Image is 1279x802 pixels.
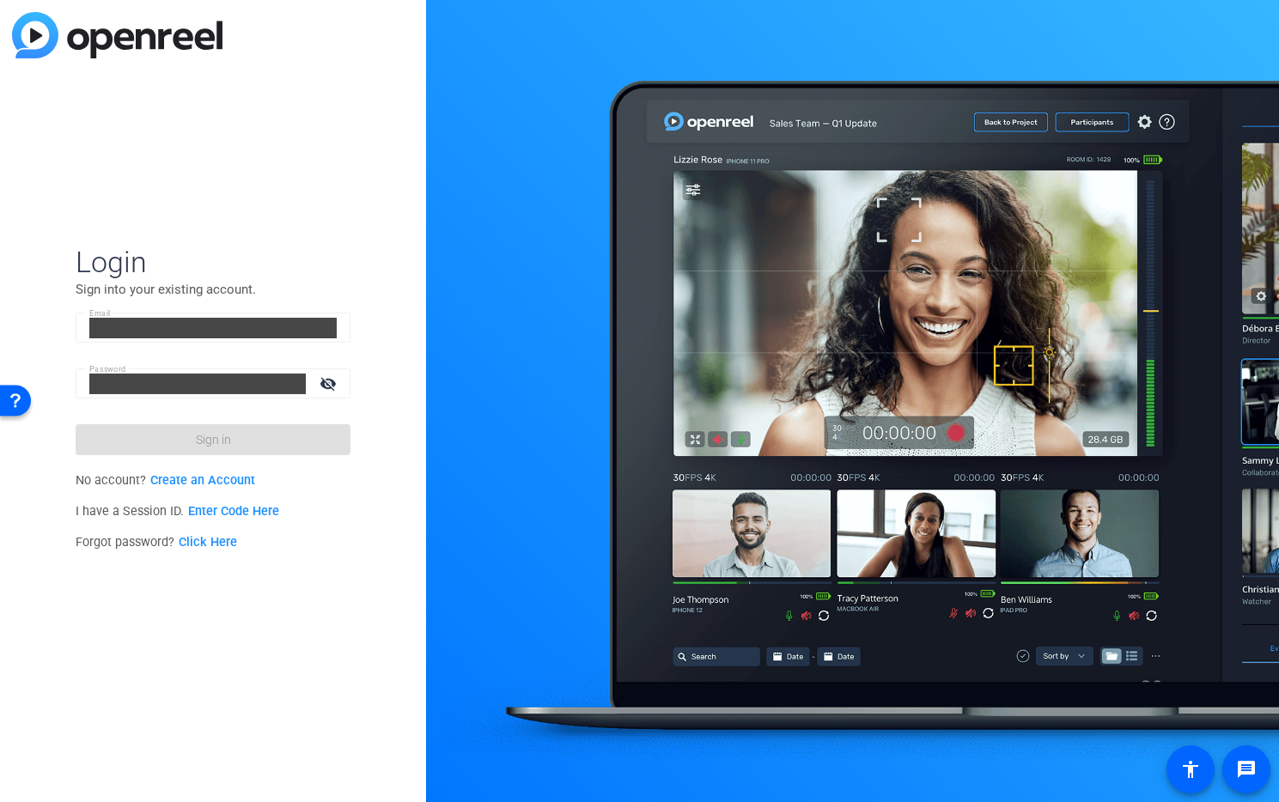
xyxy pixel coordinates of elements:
[188,504,279,519] a: Enter Code Here
[89,364,126,374] mat-label: Password
[179,535,237,550] a: Click Here
[76,280,350,299] p: Sign into your existing account.
[12,12,222,58] img: blue-gradient.svg
[150,473,255,488] a: Create an Account
[1180,759,1201,780] mat-icon: accessibility
[309,371,350,396] mat-icon: visibility_off
[1236,759,1257,780] mat-icon: message
[76,535,237,550] span: Forgot password?
[76,473,255,488] span: No account?
[89,318,337,338] input: Enter Email Address
[76,244,350,280] span: Login
[76,504,279,519] span: I have a Session ID.
[89,308,111,318] mat-label: Email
